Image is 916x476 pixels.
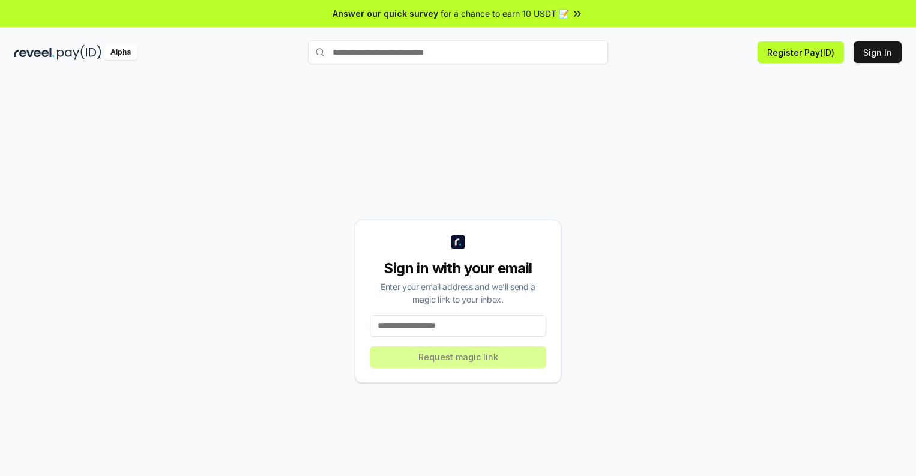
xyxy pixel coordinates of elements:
button: Sign In [854,41,902,63]
img: reveel_dark [14,45,55,60]
img: pay_id [57,45,101,60]
div: Alpha [104,45,137,60]
img: logo_small [451,235,465,249]
span: Answer our quick survey [333,7,438,20]
span: for a chance to earn 10 USDT 📝 [441,7,569,20]
div: Sign in with your email [370,259,546,278]
button: Register Pay(ID) [758,41,844,63]
div: Enter your email address and we’ll send a magic link to your inbox. [370,280,546,306]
